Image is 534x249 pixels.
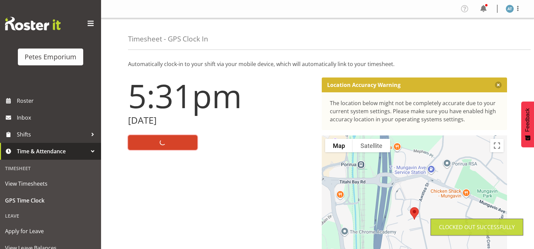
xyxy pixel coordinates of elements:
button: Show street map [325,139,353,152]
span: Apply for Leave [5,226,96,236]
span: Inbox [17,113,98,123]
a: GPS Time Clock [2,192,99,209]
h2: [DATE] [128,115,314,126]
a: Apply for Leave [2,223,99,240]
button: Feedback - Show survey [521,101,534,147]
span: Shifts [17,129,88,139]
img: Rosterit website logo [5,17,61,30]
span: GPS Time Clock [5,195,96,206]
span: Feedback [525,108,531,132]
img: alex-micheal-taniwha5364.jpg [506,5,514,13]
button: Close message [495,82,502,88]
button: Toggle fullscreen view [490,139,504,152]
div: The location below might not be completely accurate due to your current system settings. Please m... [330,99,499,123]
a: View Timesheets [2,175,99,192]
h1: 5:31pm [128,77,314,114]
span: Time & Attendance [17,146,88,156]
span: View Timesheets [5,179,96,189]
div: Clocked out Successfully [439,223,515,231]
span: Roster [17,96,98,106]
div: Timesheet [2,161,99,175]
div: Petes Emporium [25,52,76,62]
p: Automatically clock-in to your shift via your mobile device, which will automatically link to you... [128,60,507,68]
p: Location Accuracy Warning [327,82,401,88]
h4: Timesheet - GPS Clock In [128,35,208,43]
button: Show satellite imagery [353,139,390,152]
div: Leave [2,209,99,223]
